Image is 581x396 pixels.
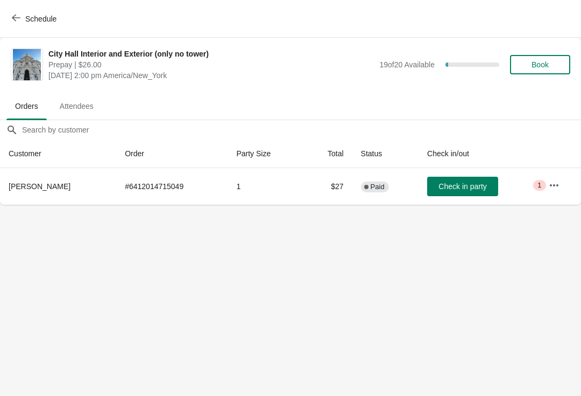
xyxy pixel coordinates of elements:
[116,140,228,168] th: Order
[303,140,352,168] th: Total
[25,15,56,23] span: Schedule
[116,168,228,205] td: # 6412014715049
[352,140,419,168] th: Status
[438,182,486,191] span: Check in party
[5,9,65,29] button: Schedule
[228,168,303,205] td: 1
[48,70,374,81] span: [DATE] 2:00 pm America/New_York
[427,177,498,196] button: Check in party
[48,59,374,70] span: Prepay | $26.00
[9,182,70,191] span: [PERSON_NAME]
[532,60,549,69] span: Book
[379,60,435,69] span: 19 of 20 Available
[22,120,581,140] input: Search by customer
[228,140,303,168] th: Party Size
[537,181,541,190] span: 1
[48,48,374,59] span: City Hall Interior and Exterior (only no tower)
[510,55,570,74] button: Book
[6,96,47,116] span: Orders
[371,183,385,191] span: Paid
[303,168,352,205] td: $27
[51,96,102,116] span: Attendees
[419,140,540,168] th: Check in/out
[13,49,41,80] img: City Hall Interior and Exterior (only no tower)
